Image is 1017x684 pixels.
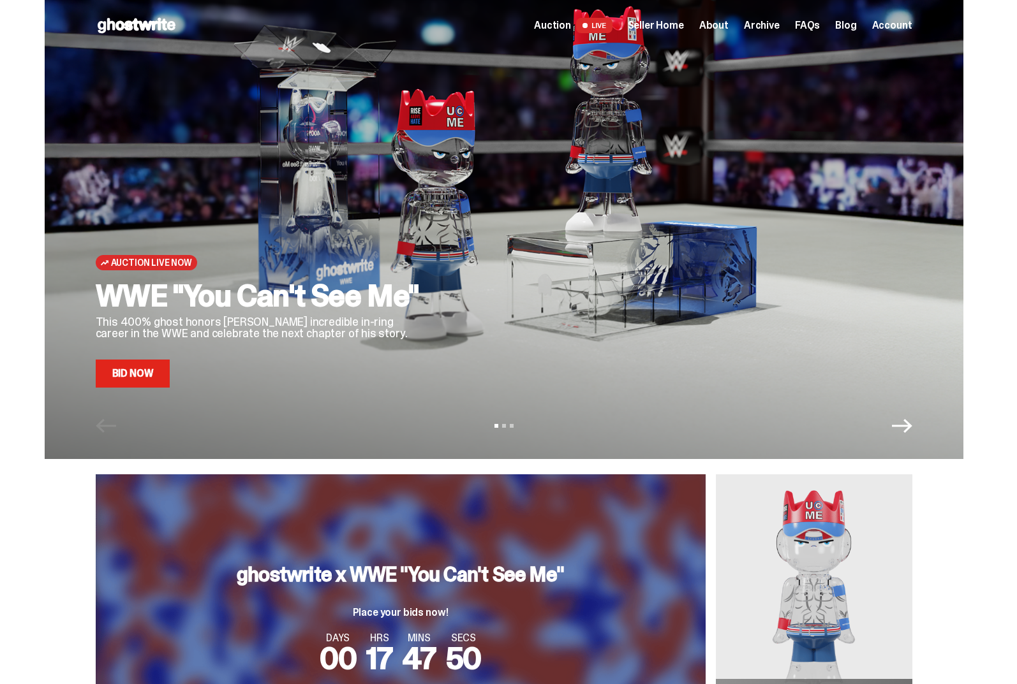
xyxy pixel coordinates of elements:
[576,18,612,33] span: LIVE
[744,20,780,31] a: Archive
[237,608,564,618] p: Place your bids now!
[446,633,482,643] span: SECS
[96,280,427,311] h2: WWE "You Can't See Me"
[366,633,392,643] span: HRS
[366,638,392,678] span: 17
[403,638,436,678] span: 47
[534,20,571,31] span: Auction
[510,424,514,428] button: View slide 3
[320,638,357,678] span: 00
[502,424,506,428] button: View slide 2
[111,258,192,268] span: Auction Live Now
[96,360,170,388] a: Bid Now
[835,20,856,31] a: Blog
[446,638,482,678] span: 50
[534,18,612,33] a: Auction LIVE
[872,20,912,31] a: Account
[628,20,684,31] a: Seller Home
[403,633,436,643] span: MINS
[494,424,498,428] button: View slide 1
[237,564,564,585] h3: ghostwrite x WWE "You Can't See Me"
[699,20,729,31] a: About
[795,20,820,31] a: FAQs
[96,316,427,339] p: This 400% ghost honors [PERSON_NAME] incredible in-ring career in the WWE and celebrate the next ...
[892,416,912,436] button: Next
[320,633,357,643] span: DAYS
